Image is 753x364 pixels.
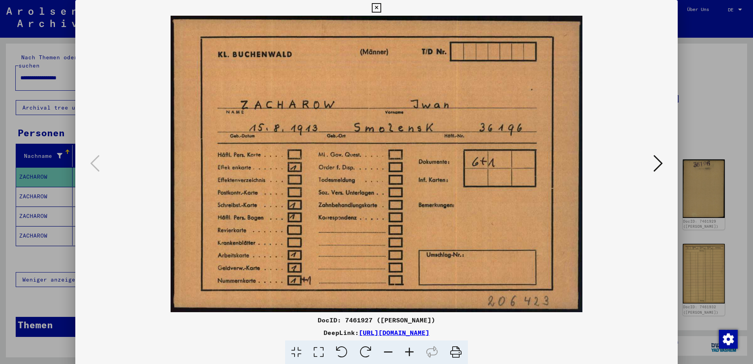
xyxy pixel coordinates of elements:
div: Zustimmung ändern [718,329,737,348]
img: Zustimmung ändern [719,330,738,349]
img: 001.jpg [102,16,651,312]
div: DocID: 7461927 ([PERSON_NAME]) [75,315,678,325]
a: [URL][DOMAIN_NAME] [359,329,429,337]
div: DeepLink: [75,328,678,337]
